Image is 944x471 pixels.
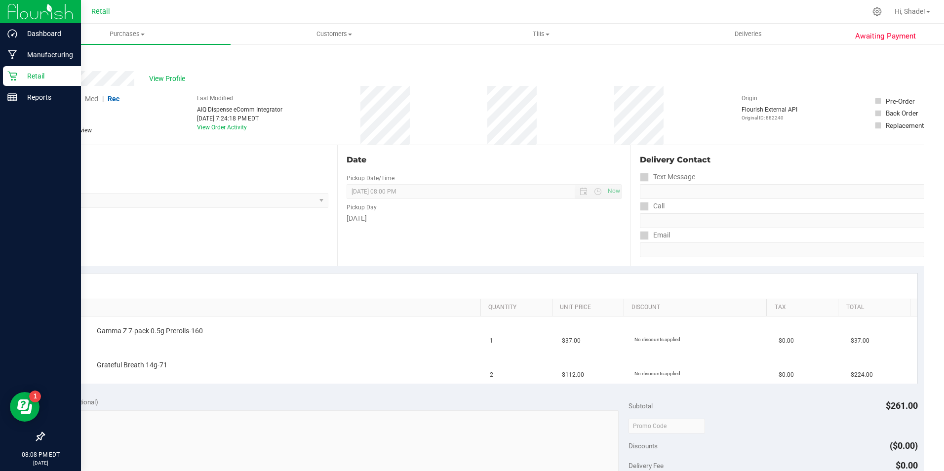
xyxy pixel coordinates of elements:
span: Rec [108,95,119,103]
label: Origin [742,94,757,103]
label: Email [640,228,670,242]
inline-svg: Dashboard [7,29,17,39]
inline-svg: Reports [7,92,17,102]
p: Manufacturing [17,49,77,61]
label: Call [640,199,665,213]
span: Tills [438,30,644,39]
a: Deliveries [645,24,852,44]
span: $112.00 [562,370,584,380]
a: SKU [58,304,476,312]
span: $37.00 [851,336,869,346]
input: Format: (999) 999-9999 [640,184,924,199]
span: Retail [91,7,110,16]
a: Quantity [488,304,548,312]
span: 1 [490,336,493,346]
input: Promo Code [629,419,705,433]
p: Reports [17,91,77,103]
span: Delivery Fee [629,462,664,470]
span: $37.00 [562,336,581,346]
label: Text Message [640,170,695,184]
span: View Profile [149,74,189,84]
div: Flourish External API [742,105,797,121]
input: Format: (999) 999-9999 [640,213,924,228]
a: Discount [631,304,763,312]
label: Pickup Day [347,203,377,212]
div: [DATE] [347,213,622,224]
div: [DATE] 7:24:18 PM EDT [197,114,282,123]
iframe: Resource center [10,392,39,422]
span: 2 [490,370,493,380]
label: Last Modified [197,94,233,103]
div: Manage settings [871,7,883,16]
span: Gamma Z 7-pack 0.5g Prerolls-160 [97,326,203,336]
span: $0.00 [779,370,794,380]
label: Pickup Date/Time [347,174,394,183]
span: ($0.00) [890,440,918,451]
span: Customers [231,30,437,39]
a: Tax [775,304,834,312]
a: Total [846,304,906,312]
span: $224.00 [851,370,873,380]
a: View Order Activity [197,124,247,131]
div: Pre-Order [886,96,915,106]
span: Discounts [629,437,658,455]
span: | [102,95,104,103]
div: Replacement [886,120,924,130]
div: Delivery Contact [640,154,924,166]
span: Hi, Shade! [895,7,925,15]
span: Deliveries [721,30,775,39]
a: Tills [438,24,645,44]
p: 08:08 PM EDT [4,450,77,459]
span: Purchases [24,30,231,39]
div: Location [43,154,328,166]
p: Dashboard [17,28,77,39]
div: AIQ Dispense eComm Integrator [197,105,282,114]
span: No discounts applied [634,371,680,376]
span: No discounts applied [634,337,680,342]
span: $0.00 [779,336,794,346]
span: Awaiting Payment [855,31,916,42]
p: [DATE] [4,459,77,467]
span: Med [85,95,98,103]
div: Back Order [886,108,918,118]
iframe: Resource center unread badge [29,391,41,402]
span: Grateful Breath 14g-71 [97,360,167,370]
inline-svg: Retail [7,71,17,81]
p: Original ID: 882240 [742,114,797,121]
inline-svg: Manufacturing [7,50,17,60]
div: Date [347,154,622,166]
a: Purchases [24,24,231,44]
span: Subtotal [629,402,653,410]
span: $0.00 [896,460,918,471]
a: Unit Price [560,304,620,312]
a: Customers [231,24,437,44]
span: $261.00 [886,400,918,411]
p: Retail [17,70,77,82]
